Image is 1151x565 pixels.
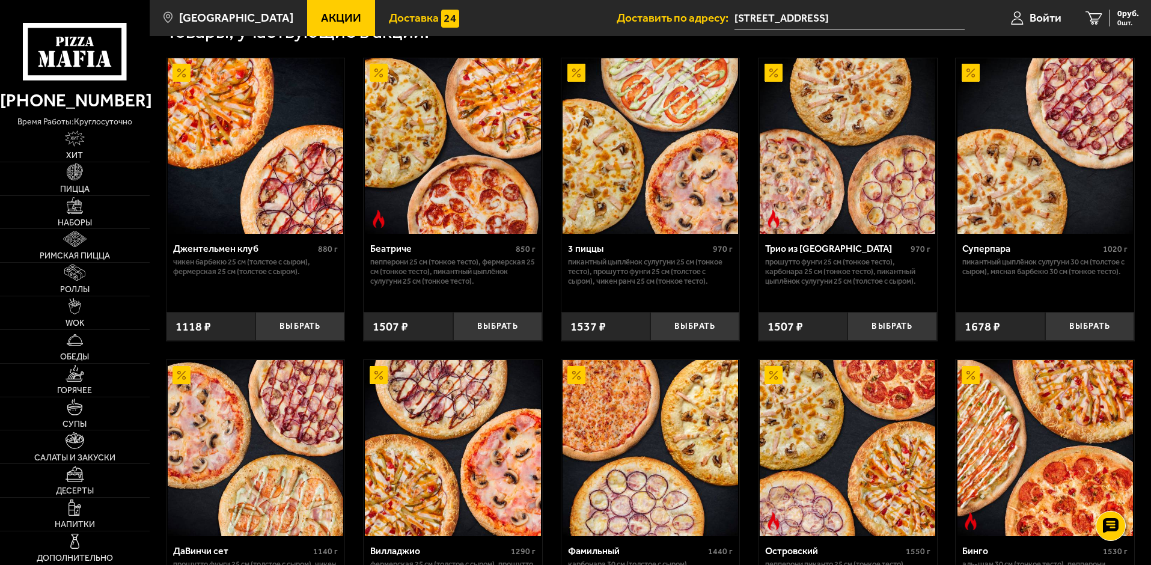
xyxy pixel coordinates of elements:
img: Акционный [567,64,585,82]
span: 0 шт. [1117,19,1139,26]
span: WOK [66,319,84,328]
p: Пикантный цыплёнок сулугуни 30 см (толстое с сыром), Мясная Барбекю 30 см (тонкое тесто). [962,257,1128,276]
img: Трио из Рио [760,58,935,234]
span: Обеды [60,353,89,361]
a: АкционныйОстрое блюдоТрио из Рио [759,58,937,234]
span: Пицца [60,185,90,194]
span: Горячее [57,386,92,395]
span: Дополнительно [37,554,113,563]
div: ДаВинчи сет [173,545,311,557]
p: Чикен Барбекю 25 см (толстое с сыром), Фермерская 25 см (толстое с сыром). [173,257,338,276]
a: АкционныйОстрое блюдоБинго [956,360,1134,536]
span: Хит [66,151,83,160]
img: Акционный [765,366,783,384]
img: Островский [760,360,935,536]
img: Острое блюдо [370,210,388,228]
div: Вилладжио [370,545,508,557]
span: Доставить по адресу: [617,12,734,23]
a: АкционныйФамильный [561,360,740,536]
span: Напитки [55,521,95,529]
span: Роллы [60,286,90,294]
img: Джентельмен клуб [168,58,343,234]
span: Доставка [389,12,439,23]
span: проспект Обуховской Обороны, 88 [734,7,965,29]
span: 1140 г [313,546,338,557]
img: Острое блюдо [962,512,980,530]
div: Бинго [962,545,1100,557]
div: Суперпара [962,243,1100,254]
img: Акционный [172,64,191,82]
a: АкционныйОстрое блюдоБеатриче [364,58,542,234]
img: Бинго [957,360,1133,536]
span: [GEOGRAPHIC_DATA] [179,12,293,23]
img: Фамильный [563,360,738,536]
span: 0 руб. [1117,10,1139,18]
img: Суперпара [957,58,1133,234]
div: Трио из [GEOGRAPHIC_DATA] [765,243,908,254]
span: 1678 ₽ [965,319,1000,334]
img: ДаВинчи сет [168,360,343,536]
div: Островский [765,545,903,557]
p: Пепперони 25 см (тонкое тесто), Фермерская 25 см (тонкое тесто), Пикантный цыплёнок сулугуни 25 с... [370,257,536,286]
img: Акционный [370,366,388,384]
img: Акционный [962,366,980,384]
div: 3 пиццы [568,243,710,254]
img: Акционный [172,366,191,384]
button: Выбрать [255,312,344,341]
img: Острое блюдо [765,512,783,530]
span: Супы [63,420,87,429]
span: 1530 г [1103,546,1128,557]
span: 970 г [911,244,930,254]
button: Выбрать [453,312,542,341]
button: Выбрать [847,312,936,341]
span: 1537 ₽ [570,319,606,334]
p: Прошутто Фунги 25 см (тонкое тесто), Карбонара 25 см (тонкое тесто), Пикантный цыплёнок сулугуни ... [765,257,930,286]
img: Острое блюдо [765,210,783,228]
span: Салаты и закуски [34,454,115,462]
span: 1507 ₽ [373,319,408,334]
span: Войти [1030,12,1061,23]
a: Акционный3 пиццы [561,58,740,234]
div: Фамильный [568,545,706,557]
img: Вилладжио [365,360,540,536]
img: 3 пиццы [563,58,738,234]
span: 970 г [713,244,733,254]
div: Джентельмен клуб [173,243,316,254]
a: АкционныйСуперпара [956,58,1134,234]
span: 1290 г [511,546,536,557]
img: Акционный [765,64,783,82]
img: Беатриче [365,58,540,234]
span: 880 г [318,244,338,254]
span: Римская пицца [40,252,110,260]
span: 1440 г [708,546,733,557]
p: Пикантный цыплёнок сулугуни 25 см (тонкое тесто), Прошутто Фунги 25 см (толстое с сыром), Чикен Р... [568,257,733,286]
button: Выбрать [1045,312,1134,341]
span: 1020 г [1103,244,1128,254]
span: 1507 ₽ [768,319,803,334]
div: Беатриче [370,243,513,254]
a: АкционныйДжентельмен клуб [166,58,345,234]
img: Акционный [370,64,388,82]
button: Выбрать [650,312,739,341]
img: 15daf4d41897b9f0e9f617042186c801.svg [441,10,459,28]
span: Десерты [56,487,94,495]
div: Товары, участвующие в акции: [166,22,429,41]
span: Акции [321,12,361,23]
span: 1118 ₽ [176,319,211,334]
img: Акционный [567,366,585,384]
a: АкционныйОстрое блюдоОстровский [759,360,937,536]
a: АкционныйВилладжио [364,360,542,536]
a: АкционныйДаВинчи сет [166,360,345,536]
span: Наборы [58,219,92,227]
img: Акционный [962,64,980,82]
input: Ваш адрес доставки [734,7,965,29]
span: 850 г [516,244,536,254]
span: 1550 г [906,546,930,557]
